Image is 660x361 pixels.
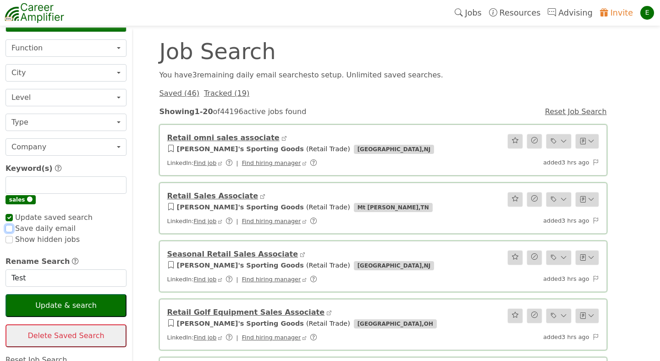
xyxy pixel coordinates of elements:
a: Find job [193,276,216,283]
span: LinkedIn: [167,218,323,224]
a: Retail Sales Associate [167,191,258,200]
a: Find hiring manager [242,218,301,224]
span: Keyword(s) [5,164,53,173]
span: ( Retail Trade ) [306,320,350,327]
a: [PERSON_NAME]'s Sporting Goods [177,262,304,269]
span: ( Retail Trade ) [306,262,350,269]
div: added 3 hrs ago [457,333,605,342]
span: LinkedIn: [167,334,323,341]
a: [PERSON_NAME]'s Sporting Goods [177,320,304,327]
button: Function [5,39,126,57]
a: Find job [193,334,216,341]
a: Invite [596,2,637,23]
div: added 3 hrs ago [457,216,605,226]
a: Reset Job Search [545,107,607,116]
button: Delete Saved Search [5,324,126,347]
span: Show hidden jobs [13,235,80,244]
span: Rename Search [5,257,70,266]
button: Type [5,114,126,131]
div: of 44196 active jobs found [159,59,493,164]
button: Update & search [5,294,126,317]
a: Saved (46) [159,89,199,98]
a: Find hiring manager [242,276,301,283]
a: Retail Golf Equipment Sales Associate [167,308,325,317]
span: | [236,334,238,341]
a: Find job [193,159,216,166]
span: Mt [PERSON_NAME] , TN [354,203,433,212]
strong: Showing 1 - 20 [165,61,219,85]
div: added 3 hrs ago [457,274,605,284]
a: Seasonal Retail Sales Associate [167,250,298,258]
button: City [5,64,126,82]
span: | [236,159,238,166]
a: Find hiring manager [242,159,301,166]
a: [PERSON_NAME]'s Sporting Goods [177,145,304,153]
span: LinkedIn: [167,159,323,166]
span: ( Retail Trade ) [306,145,350,153]
span: | [236,276,238,283]
span: [GEOGRAPHIC_DATA] , NJ [354,261,434,270]
span: | [236,218,238,224]
a: Find job [193,218,216,224]
span: Update saved search [13,213,93,222]
a: Find hiring manager [242,334,301,341]
div: Job Search [154,40,498,62]
span: Save daily email [13,224,76,233]
span: ( Retail Trade ) [306,203,350,211]
span: LinkedIn: [167,276,323,283]
a: Tracked (19) [204,89,249,98]
div: You have 3 remaining daily email search es to setup. Unlimited saved searches. [154,70,612,81]
button: Company [5,138,126,156]
span: [GEOGRAPHIC_DATA] , NJ [354,145,434,154]
img: career-amplifier-logo.png [5,1,64,24]
div: added 3 hrs ago [457,158,605,168]
a: [PERSON_NAME]'s Sporting Goods [177,203,304,211]
button: Level [5,89,126,106]
span: 🅧 [27,197,33,203]
a: Advising [544,2,596,23]
a: Retail omni sales associate [167,133,280,142]
a: Resources [485,2,544,23]
div: E [640,6,654,20]
span: [GEOGRAPHIC_DATA] , OH [354,319,437,328]
a: Jobs [451,2,485,23]
span: sales [5,195,36,204]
